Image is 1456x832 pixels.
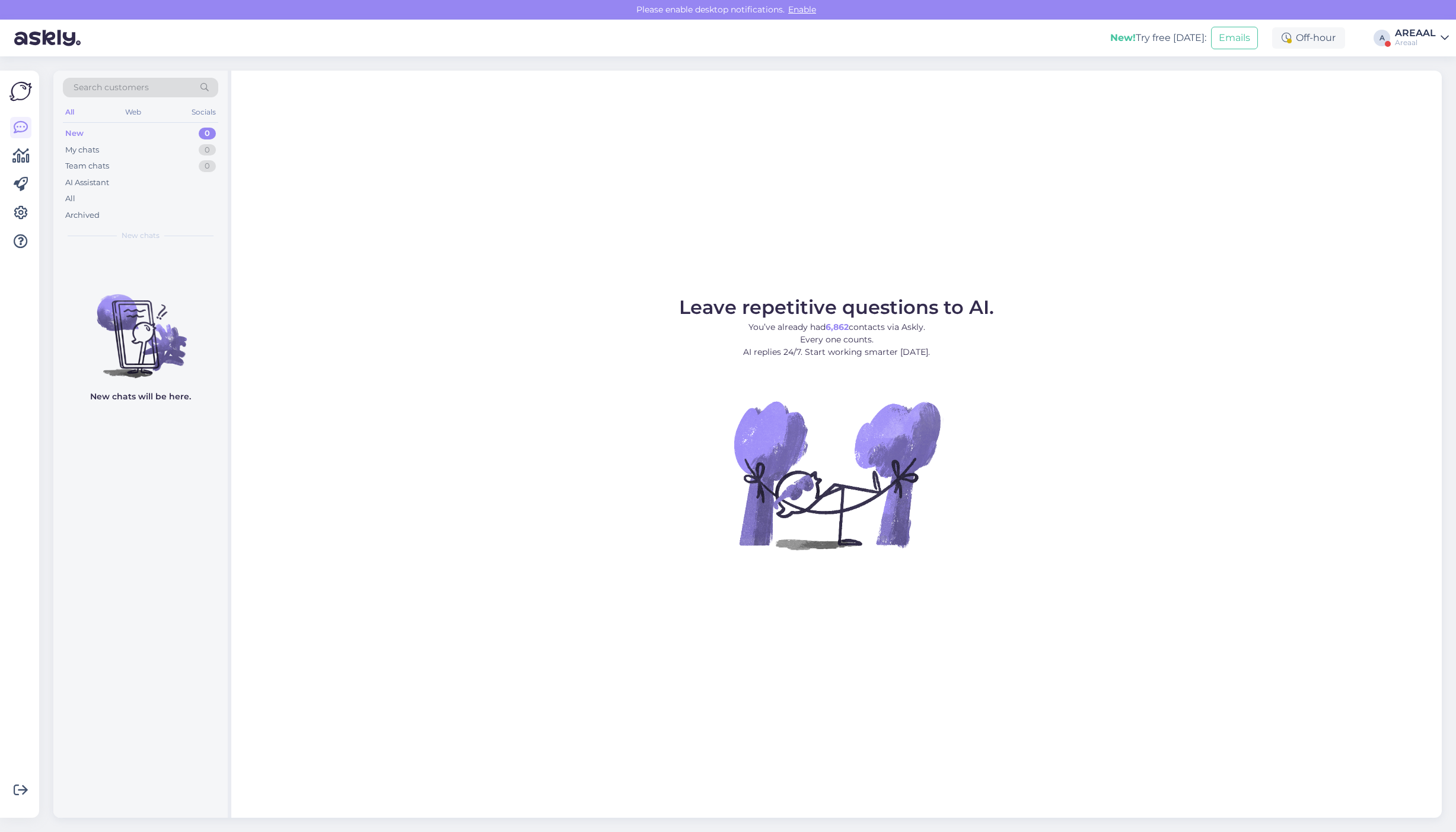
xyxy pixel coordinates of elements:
span: Search customers [74,81,149,94]
b: New! [1110,32,1136,43]
span: New chats [122,230,160,241]
div: Off-hour [1272,27,1345,49]
div: My chats [65,144,99,156]
p: You’ve already had contacts via Askly. Every one counts. AI replies 24/7. Start working smarter [... [679,321,994,358]
div: AREAAL [1395,28,1436,38]
img: No Chat active [730,368,944,582]
div: AI Assistant [65,177,109,189]
div: Team chats [65,160,109,172]
b: 6,862 [826,322,849,332]
div: A [1374,30,1390,46]
div: All [65,193,75,205]
div: Archived [65,209,100,221]
div: 0 [199,128,216,139]
p: New chats will be here. [90,390,191,403]
img: Askly Logo [9,80,32,103]
div: New [65,128,84,139]
div: 0 [199,160,216,172]
div: Web [123,104,144,120]
span: Leave repetitive questions to AI. [679,296,994,319]
a: AREAALAreaal [1395,28,1449,47]
div: 0 [199,144,216,156]
img: No chats [53,273,228,380]
div: Areaal [1395,38,1436,47]
div: Try free [DATE]: [1110,31,1206,45]
div: All [63,104,77,120]
button: Emails [1211,27,1258,49]
span: Enable [785,4,820,15]
div: Socials [189,104,218,120]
